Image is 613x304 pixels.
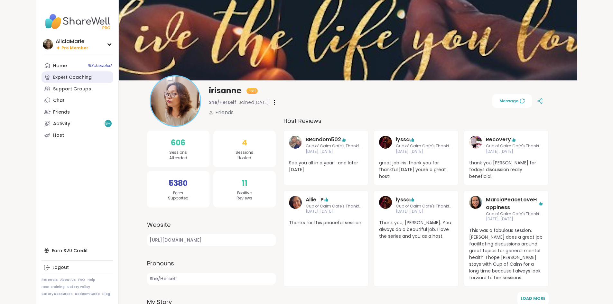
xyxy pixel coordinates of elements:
[379,219,453,240] span: Thank you, [PERSON_NAME]. You always do a beautiful job. I love the series and you as a host.
[486,216,543,222] span: [DATE], [DATE]
[42,245,113,256] div: Earn $20 Credit
[42,95,113,106] a: Chat
[75,292,100,296] a: Redeem Code
[521,296,545,301] span: Load More
[169,178,188,189] span: 5380
[147,259,276,268] label: Pronouns
[242,137,247,149] span: 4
[379,160,453,180] span: great job iris. thank you for thankful [DATE] youre a great host!
[209,99,236,106] span: She/Herself
[168,190,189,201] span: Peers Supported
[469,227,543,281] span: This was a fabulous session. [PERSON_NAME] does a great job facilitating discussions around great...
[486,196,538,211] a: MarciaPeaceLoveHappiness
[56,38,88,45] div: AliciaMarie
[499,98,525,104] span: Message
[379,196,392,215] a: lyssa
[486,143,543,149] span: Cup of Calm Cafe's Thankful Thursdays
[289,219,363,226] span: Thanks for this peaceful session.
[379,196,392,209] img: lyssa
[469,160,543,180] span: thank you [PERSON_NAME] for todays discussion really beneficial.
[102,292,110,296] a: Blog
[486,211,543,217] span: Cup of Calm Cafe's Thankful Thursdays
[469,196,482,209] img: MarciaPeaceLoveHappiness
[42,129,113,141] a: Host
[396,204,453,209] span: Cup of Calm Cafe's Thankful Thursdays
[242,178,247,189] span: 11
[248,88,256,93] span: Host
[53,132,64,139] div: Host
[169,150,187,161] span: Sessions Attended
[306,143,363,149] span: Cup of Calm Cafe's Thankful Thursdays
[306,209,363,214] span: [DATE], [DATE]
[147,220,276,229] label: Website
[306,149,363,154] span: [DATE], [DATE]
[42,292,72,296] a: Safety Resources
[43,39,53,50] img: AliciaMarie
[215,109,234,116] span: Friends
[379,136,392,154] a: lyssa
[486,149,543,154] span: [DATE], [DATE]
[60,278,76,282] a: About Us
[236,150,253,161] span: Sessions Hosted
[147,234,276,246] a: [URL][DOMAIN_NAME]
[396,136,410,143] a: lyssa
[486,136,511,143] a: Recovery
[42,10,113,33] img: ShareWell Nav Logo
[53,97,65,104] div: Chat
[42,262,113,273] a: Logout
[42,118,113,129] a: Activity9+
[306,204,363,209] span: Cup of Calm Cafe's Thankful Thursdays
[42,106,113,118] a: Friends
[469,136,482,149] img: Recovery
[289,196,302,215] a: Allie_P
[237,190,252,201] span: Positive Reviews
[147,273,276,285] span: She/Herself
[469,136,482,154] a: Recovery
[289,196,302,209] img: Allie_P
[61,45,88,51] span: Pro Member
[209,86,241,96] span: irisanne
[289,160,363,173] span: See you all in a year... and later [DATE]
[42,71,113,83] a: Expert Coaching
[42,60,113,71] a: Home19Scheduled
[53,63,67,69] div: Home
[88,63,112,68] span: 19 Scheduled
[289,136,302,149] img: BRandom502
[469,196,482,222] a: MarciaPeaceLoveHappiness
[78,278,85,282] a: FAQ
[396,196,410,204] a: lyssa
[53,74,92,81] div: Expert Coaching
[53,109,70,115] div: Friends
[306,196,324,204] a: Allie_P
[105,121,111,126] span: 9 +
[306,136,341,143] a: BRandom502
[42,285,65,289] a: Host Training
[396,209,453,214] span: [DATE], [DATE]
[396,149,453,154] span: [DATE], [DATE]
[151,76,200,126] img: irisanne
[239,99,269,106] span: Joined [DATE]
[53,121,70,127] div: Activity
[171,137,185,149] span: 606
[379,136,392,149] img: lyssa
[42,83,113,95] a: Support Groups
[396,143,453,149] span: Cup of Calm Cafe's Thankful Thursdays
[88,278,95,282] a: Help
[52,264,69,271] div: Logout
[492,94,532,108] button: Message
[42,278,58,282] a: Referrals
[67,285,90,289] a: Safety Policy
[53,86,91,92] div: Support Groups
[289,136,302,154] a: BRandom502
